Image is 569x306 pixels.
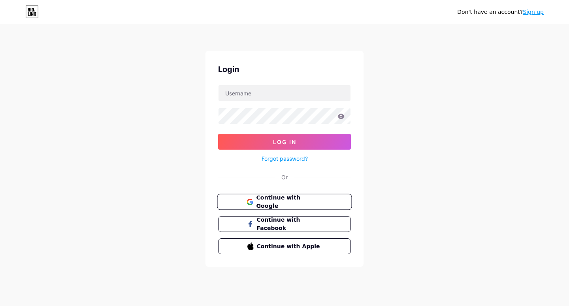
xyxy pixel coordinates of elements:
[219,85,350,101] input: Username
[262,154,308,163] a: Forgot password?
[218,134,351,150] button: Log In
[257,216,322,232] span: Continue with Facebook
[218,238,351,254] button: Continue with Apple
[218,63,351,75] div: Login
[457,8,544,16] div: Don't have an account?
[281,173,288,181] div: Or
[273,139,296,145] span: Log In
[523,9,544,15] a: Sign up
[218,194,351,210] a: Continue with Google
[217,194,352,210] button: Continue with Google
[218,216,351,232] button: Continue with Facebook
[256,194,322,211] span: Continue with Google
[257,242,322,251] span: Continue with Apple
